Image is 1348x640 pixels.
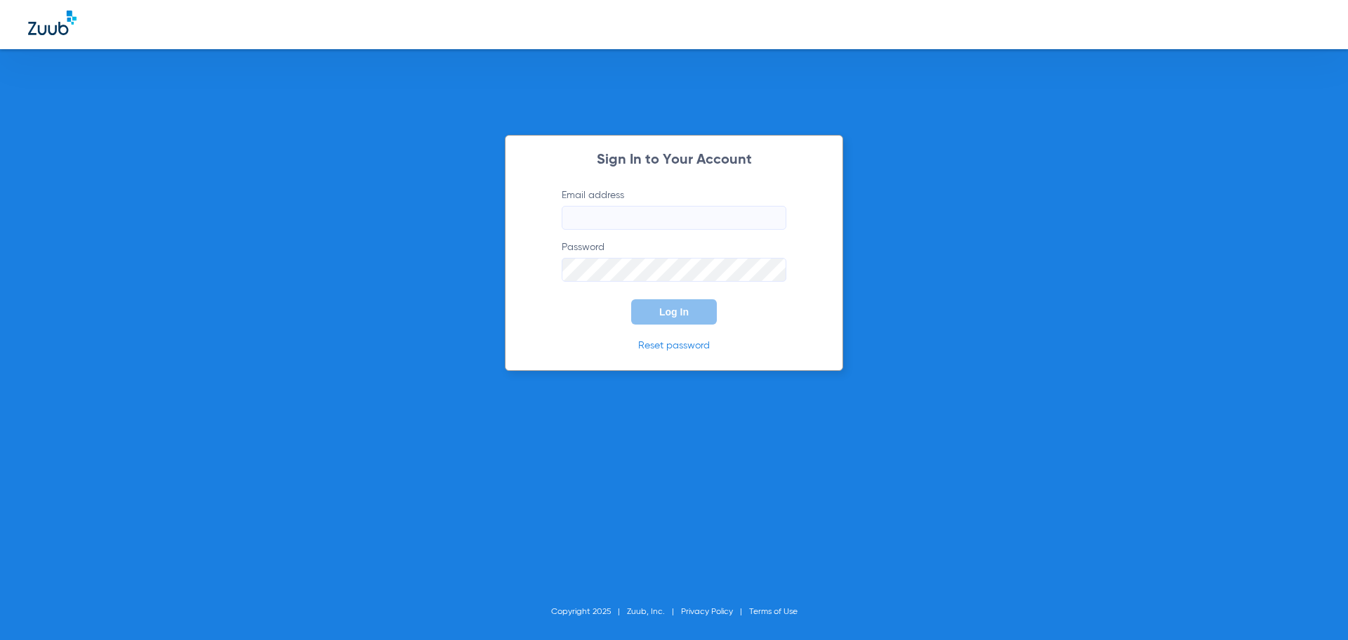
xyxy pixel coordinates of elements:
input: Email address [562,206,786,230]
label: Email address [562,188,786,230]
span: Log In [659,306,689,318]
button: Log In [631,299,717,325]
input: Password [562,258,786,282]
h2: Sign In to Your Account [541,153,807,167]
a: Terms of Use [749,608,798,616]
a: Reset password [638,341,710,351]
a: Privacy Policy [681,608,733,616]
li: Zuub, Inc. [627,605,681,619]
label: Password [562,240,786,282]
li: Copyright 2025 [551,605,627,619]
img: Zuub Logo [28,11,77,35]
